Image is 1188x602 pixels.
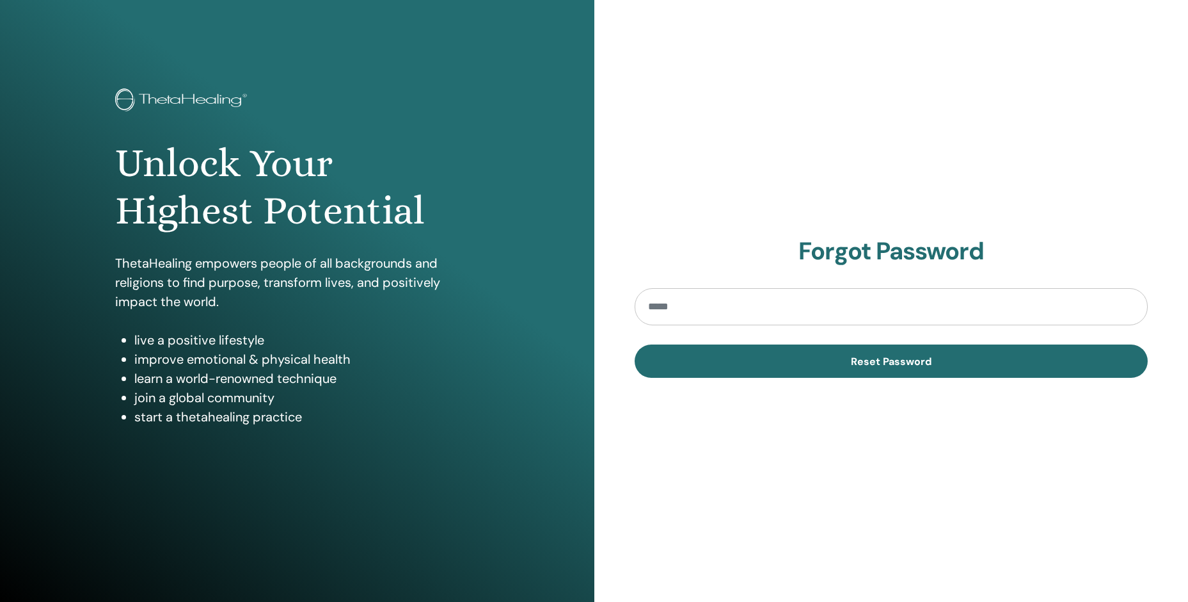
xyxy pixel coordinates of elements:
[635,237,1148,266] h2: Forgot Password
[635,345,1148,378] button: Reset Password
[851,355,931,368] span: Reset Password
[115,254,479,311] p: ThetaHealing empowers people of all backgrounds and religions to find purpose, transform lives, a...
[134,350,479,369] li: improve emotional & physical health
[115,140,479,235] h1: Unlock Your Highest Potential
[134,407,479,427] li: start a thetahealing practice
[134,388,479,407] li: join a global community
[134,369,479,388] li: learn a world-renowned technique
[134,330,479,350] li: live a positive lifestyle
